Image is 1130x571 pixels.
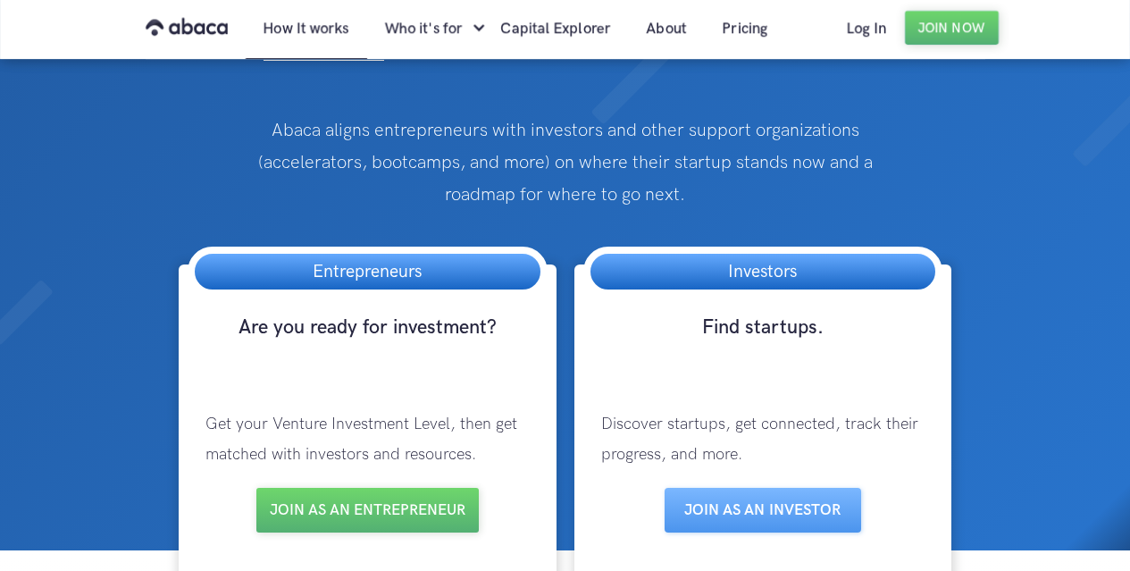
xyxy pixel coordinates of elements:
a: Join as aN INVESTOR [665,488,861,533]
h3: Entrepreneurs [295,254,439,290]
h3: Find startups. [583,315,943,374]
a: Join Now [905,11,999,45]
p: Discover startups, get connected, track their progress, and more. [583,391,943,488]
h3: Investors [710,254,815,290]
p: Abaca aligns entrepreneurs with investors and other support organizations (accelerators, bootcamp... [226,114,904,211]
a: Join as an entrepreneur [256,488,479,533]
p: Get your Venture Investment Level, then get matched with investors and resources. [188,391,548,488]
h3: Are you ready for investment? [188,315,548,374]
